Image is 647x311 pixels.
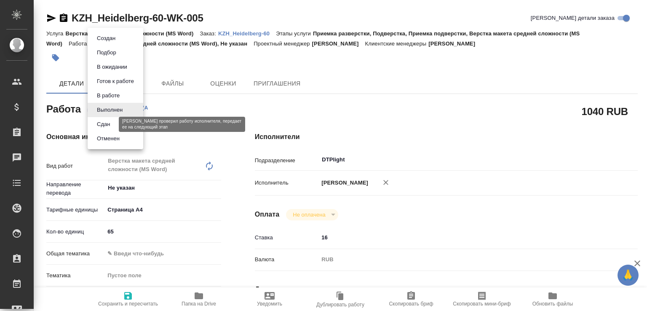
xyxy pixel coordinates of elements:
[94,77,136,86] button: Готов к работе
[94,91,122,100] button: В работе
[94,48,119,57] button: Подбор
[94,34,118,43] button: Создан
[94,105,125,115] button: Выполнен
[94,134,122,143] button: Отменен
[94,120,112,129] button: Сдан
[94,62,130,72] button: В ожидании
